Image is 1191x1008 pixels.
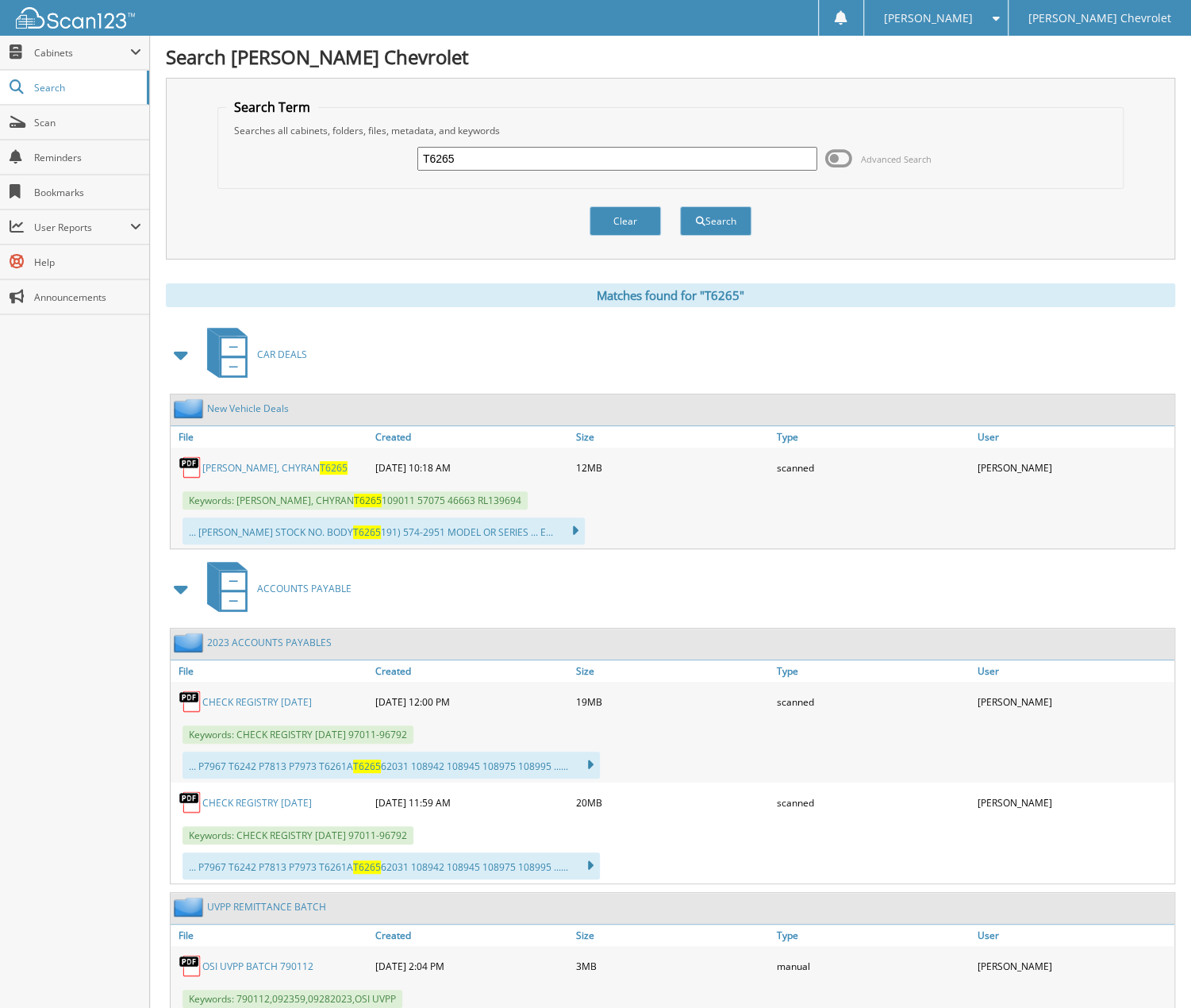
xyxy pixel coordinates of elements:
[353,860,381,874] span: T6265
[34,116,141,129] span: Scan
[257,582,352,595] span: ACCOUNTS PAYABLE
[354,494,382,507] span: T6265
[353,760,381,773] span: T6265
[974,925,1174,946] a: User
[257,348,307,361] span: CAR DEALS
[171,925,371,946] a: File
[572,686,773,718] div: 19MB
[371,452,572,483] div: [DATE] 10:18 AM
[974,452,1174,483] div: [PERSON_NAME]
[182,517,585,544] div: ... [PERSON_NAME] STOCK NO. BODY 191) 574-2951 MODEL OR SERIES ... E...
[171,426,371,448] a: File
[179,954,202,978] img: PDF.png
[34,186,141,199] span: Bookmarks
[182,752,600,779] div: ... P7967 T6242 P7813 P7973 T6261A 62031 108942 108945 108975 108995 ......
[572,426,773,448] a: Size
[179,456,202,479] img: PDF.png
[182,852,600,879] div: ... P7967 T6242 P7813 P7973 T6261A 62031 108942 108945 108975 108995 ......
[174,398,207,418] img: folder2.png
[371,950,572,982] div: [DATE] 2:04 PM
[572,660,773,682] a: Size
[371,925,572,946] a: Created
[16,7,135,29] img: scan123-logo-white.svg
[773,660,974,682] a: Type
[202,695,312,709] a: CHECK REGISTRY [DATE]
[182,990,402,1008] span: Keywords: 790112,092359,09282023,OSI UVPP
[182,491,528,510] span: Keywords: [PERSON_NAME], CHYRAN 109011 57075 46663 RL139694
[179,690,202,714] img: PDF.png
[572,950,773,982] div: 3MB
[174,633,207,652] img: folder2.png
[34,151,141,164] span: Reminders
[773,686,974,718] div: scanned
[371,686,572,718] div: [DATE] 12:00 PM
[320,461,348,475] span: T6265
[773,787,974,818] div: scanned
[34,256,141,269] span: Help
[171,660,371,682] a: File
[226,98,318,116] legend: Search Term
[572,925,773,946] a: Size
[773,925,974,946] a: Type
[371,426,572,448] a: Created
[226,124,1116,137] div: Searches all cabinets, folders, files, metadata, and keywords
[974,950,1174,982] div: [PERSON_NAME]
[773,950,974,982] div: manual
[353,525,381,539] span: T6265
[590,206,661,236] button: Clear
[371,660,572,682] a: Created
[182,826,413,844] span: Keywords: CHECK REGISTRY [DATE] 97011-96792
[198,557,352,620] a: ACCOUNTS PAYABLE
[974,686,1174,718] div: [PERSON_NAME]
[884,13,973,23] span: [PERSON_NAME]
[207,636,332,649] a: 2023 ACCOUNTS PAYABLES
[166,44,1175,70] h1: Search [PERSON_NAME] Chevrolet
[174,897,207,917] img: folder2.png
[34,46,130,60] span: Cabinets
[1112,932,1191,1008] iframe: Chat Widget
[34,290,141,304] span: Announcements
[202,796,312,810] a: CHECK REGISTRY [DATE]
[207,402,289,415] a: New Vehicle Deals
[572,452,773,483] div: 12MB
[974,787,1174,818] div: [PERSON_NAME]
[974,660,1174,682] a: User
[182,725,413,744] span: Keywords: CHECK REGISTRY [DATE] 97011-96792
[572,787,773,818] div: 20MB
[202,461,348,475] a: [PERSON_NAME], CHYRANT6265
[34,221,130,234] span: User Reports
[773,452,974,483] div: scanned
[198,323,307,386] a: CAR DEALS
[207,900,326,914] a: UVPP REMITTANCE BATCH
[773,426,974,448] a: Type
[202,960,313,973] a: OSI UVPP BATCH 790112
[974,426,1174,448] a: User
[680,206,751,236] button: Search
[166,283,1175,307] div: Matches found for "T6265"
[34,81,139,94] span: Search
[1028,13,1171,23] span: [PERSON_NAME] Chevrolet
[371,787,572,818] div: [DATE] 11:59 AM
[861,153,932,165] span: Advanced Search
[179,791,202,814] img: PDF.png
